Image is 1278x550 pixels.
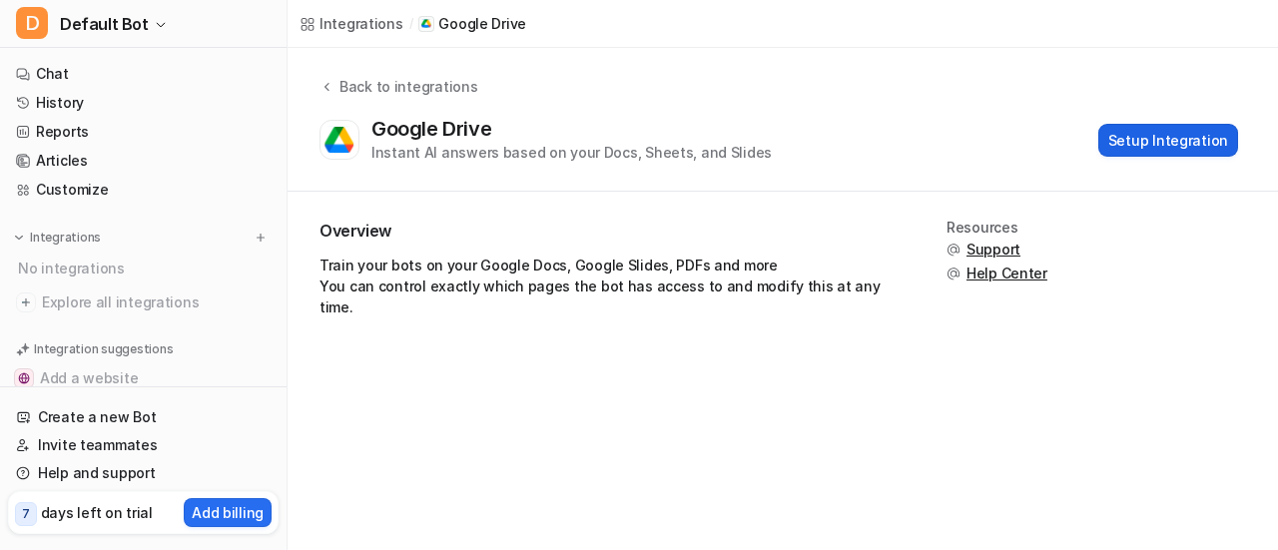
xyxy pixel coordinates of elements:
a: Reports [8,118,279,146]
p: Google Drive [438,14,526,34]
img: explore all integrations [16,292,36,312]
img: menu_add.svg [254,231,268,245]
button: Setup Integration [1098,124,1238,157]
span: D [16,7,48,39]
a: Explore all integrations [8,288,279,316]
p: Integration suggestions [34,340,173,358]
a: Integrations [300,13,403,34]
span: Explore all integrations [42,286,271,318]
button: Integrations [8,228,107,248]
div: Resources [947,220,1047,236]
div: Google Drive [371,117,499,141]
a: Chat [8,60,279,88]
p: Train your bots on your Google Docs, Google Slides, PDFs and more You can control exactly which p... [319,255,899,317]
p: 7 [22,505,30,523]
a: Customize [8,176,279,204]
img: expand menu [12,231,26,245]
span: Support [966,240,1020,260]
p: Integrations [30,230,101,246]
button: Support [947,240,1047,260]
div: Instant AI answers based on your Docs, Sheets, and Slides [371,142,772,163]
a: Articles [8,147,279,175]
button: Add a websiteAdd a website [8,362,279,394]
a: Help and support [8,459,279,487]
span: Default Bot [60,10,149,38]
div: Integrations [319,13,403,34]
div: No integrations [12,252,279,284]
img: Google Drive icon [421,19,431,28]
p: days left on trial [41,502,153,523]
div: Back to integrations [333,76,477,97]
span: / [409,15,413,33]
button: Back to integrations [319,76,477,117]
a: Invite teammates [8,431,279,459]
img: Add a website [18,372,30,384]
img: Google Drive logo [324,126,354,154]
button: Add billing [184,498,272,527]
img: support.svg [947,267,960,280]
span: Help Center [966,264,1047,283]
a: History [8,89,279,117]
img: support.svg [947,243,960,257]
button: Help Center [947,264,1047,283]
a: Google Drive iconGoogle Drive [418,14,526,34]
p: Add billing [192,502,264,523]
h2: Overview [319,220,899,243]
a: Create a new Bot [8,403,279,431]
